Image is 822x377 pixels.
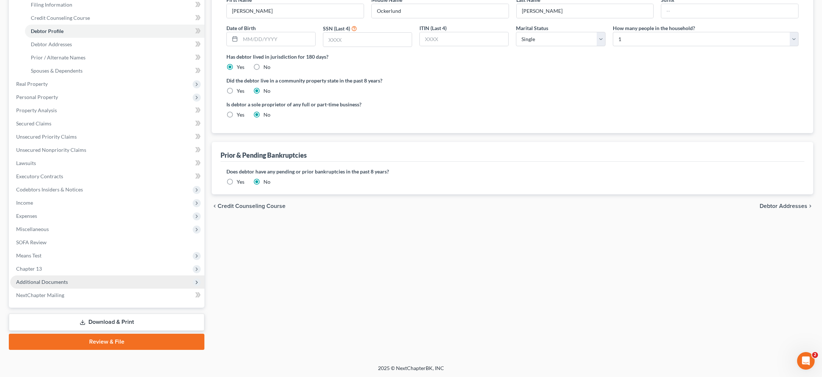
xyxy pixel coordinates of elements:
[323,33,412,47] input: XXXX
[16,252,41,259] span: Means Test
[25,51,204,64] a: Prior / Alternate Names
[31,28,63,34] span: Debtor Profile
[16,81,48,87] span: Real Property
[31,1,72,8] span: Filing Information
[25,25,204,38] a: Debtor Profile
[263,111,270,118] label: No
[613,24,695,32] label: How many people in the household?
[237,87,244,95] label: Yes
[212,203,218,209] i: chevron_left
[16,213,37,219] span: Expenses
[25,11,204,25] a: Credit Counseling Course
[16,266,42,272] span: Chapter 13
[9,314,204,331] a: Download & Print
[10,130,204,143] a: Unsecured Priority Claims
[25,64,204,77] a: Spouses & Dependents
[226,53,799,61] label: Has debtor lived in jurisdiction for 180 days?
[31,67,83,74] span: Spouses & Dependents
[221,151,307,160] div: Prior & Pending Bankruptcies
[760,203,813,209] button: Debtor Addresses chevron_right
[226,77,799,84] label: Did the debtor live in a community property state in the past 8 years?
[372,4,509,18] input: M.I
[31,15,90,21] span: Credit Counseling Course
[10,236,204,249] a: SOFA Review
[226,168,799,175] label: Does debtor have any pending or prior bankruptcies in the past 8 years?
[16,279,68,285] span: Additional Documents
[212,203,285,209] button: chevron_left Credit Counseling Course
[16,226,49,232] span: Miscellaneous
[517,4,654,18] input: --
[10,117,204,130] a: Secured Claims
[16,292,64,298] span: NextChapter Mailing
[16,173,63,179] span: Executory Contracts
[226,100,509,108] label: Is debtor a sole proprietor of any full or part-time business?
[16,186,83,193] span: Codebtors Insiders & Notices
[807,203,813,209] i: chevron_right
[263,178,270,186] label: No
[10,104,204,117] a: Property Analysis
[323,25,350,32] label: SSN (Last 4)
[16,147,86,153] span: Unsecured Nonpriority Claims
[16,107,57,113] span: Property Analysis
[10,157,204,170] a: Lawsuits
[16,160,36,166] span: Lawsuits
[661,4,798,18] input: --
[25,38,204,51] a: Debtor Addresses
[10,170,204,183] a: Executory Contracts
[237,178,244,186] label: Yes
[16,239,47,245] span: SOFA Review
[760,203,807,209] span: Debtor Addresses
[10,143,204,157] a: Unsecured Nonpriority Claims
[218,203,285,209] span: Credit Counseling Course
[263,63,270,71] label: No
[31,54,86,61] span: Prior / Alternate Names
[9,334,204,350] a: Review & File
[516,24,548,32] label: Marital Status
[31,41,72,47] span: Debtor Addresses
[16,200,33,206] span: Income
[226,24,256,32] label: Date of Birth
[16,120,51,127] span: Secured Claims
[237,63,244,71] label: Yes
[420,32,508,46] input: XXXX
[10,289,204,302] a: NextChapter Mailing
[16,133,77,140] span: Unsecured Priority Claims
[237,111,244,118] label: Yes
[797,352,815,370] iframe: Intercom live chat
[240,32,315,46] input: MM/DD/YYYY
[227,4,364,18] input: --
[16,94,58,100] span: Personal Property
[419,24,447,32] label: ITIN (Last 4)
[812,352,818,358] span: 2
[263,87,270,95] label: No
